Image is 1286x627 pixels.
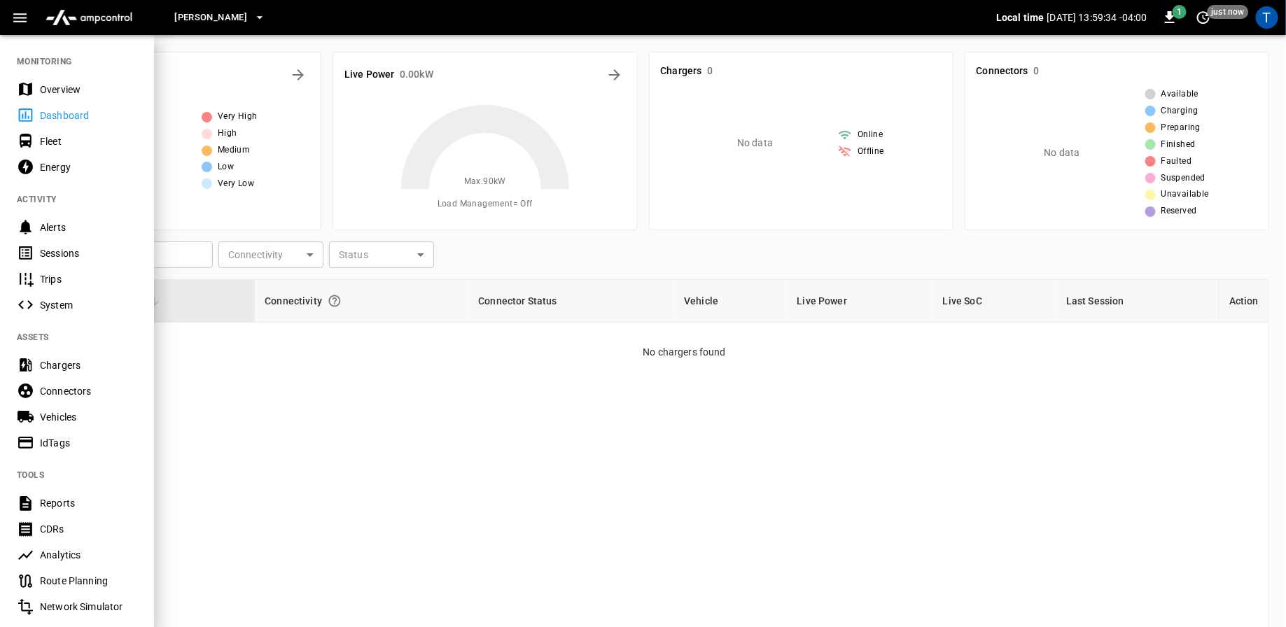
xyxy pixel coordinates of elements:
[40,410,137,424] div: Vehicles
[40,4,138,31] img: ampcontrol.io logo
[40,246,137,260] div: Sessions
[40,358,137,372] div: Chargers
[40,134,137,148] div: Fleet
[1047,10,1147,24] p: [DATE] 13:59:34 -04:00
[40,83,137,97] div: Overview
[40,298,137,312] div: System
[40,574,137,588] div: Route Planning
[40,160,137,174] div: Energy
[40,384,137,398] div: Connectors
[1256,6,1278,29] div: profile-icon
[40,220,137,234] div: Alerts
[1173,5,1187,19] span: 1
[40,436,137,450] div: IdTags
[40,548,137,562] div: Analytics
[1192,6,1215,29] button: set refresh interval
[40,496,137,510] div: Reports
[40,272,137,286] div: Trips
[40,522,137,536] div: CDRs
[40,108,137,122] div: Dashboard
[174,10,247,26] span: [PERSON_NAME]
[1208,5,1249,19] span: just now
[40,600,137,614] div: Network Simulator
[996,10,1044,24] p: Local time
